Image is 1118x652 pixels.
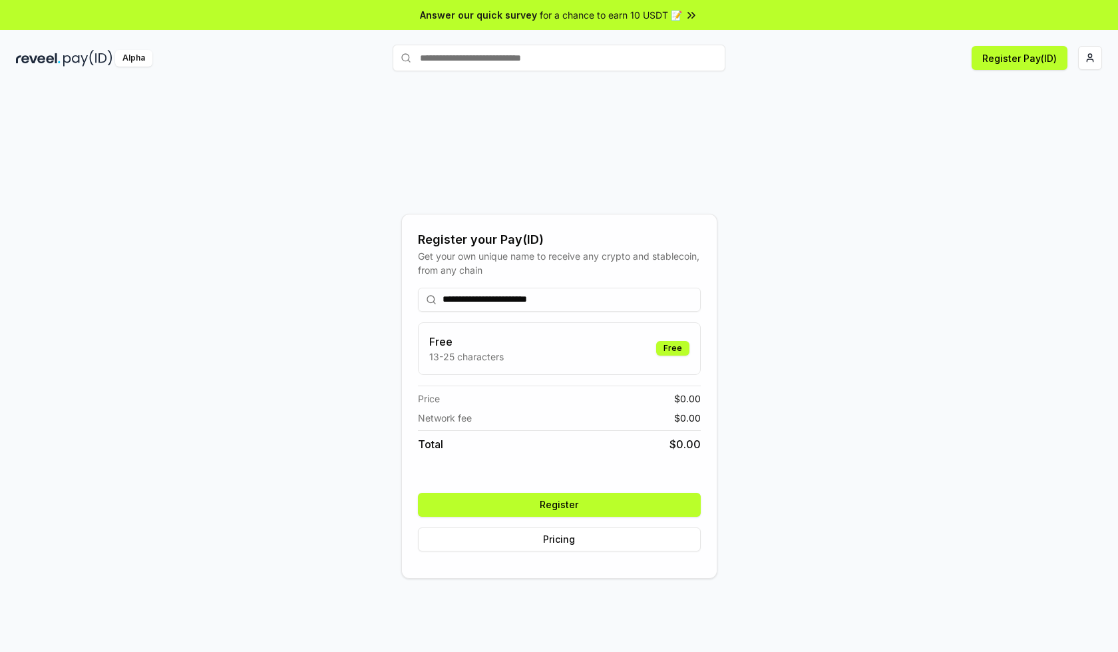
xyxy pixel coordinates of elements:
img: reveel_dark [16,50,61,67]
span: for a chance to earn 10 USDT 📝 [540,8,682,22]
div: Register your Pay(ID) [418,230,701,249]
button: Pricing [418,527,701,551]
div: Free [656,341,689,356]
div: Get your own unique name to receive any crypto and stablecoin, from any chain [418,249,701,277]
div: Alpha [115,50,152,67]
button: Register [418,493,701,517]
span: $ 0.00 [674,392,701,406]
p: 13-25 characters [429,350,504,364]
span: Total [418,436,443,452]
h3: Free [429,334,504,350]
img: pay_id [63,50,112,67]
span: $ 0.00 [669,436,701,452]
span: Price [418,392,440,406]
span: $ 0.00 [674,411,701,425]
span: Network fee [418,411,472,425]
span: Answer our quick survey [420,8,537,22]
button: Register Pay(ID) [972,46,1067,70]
